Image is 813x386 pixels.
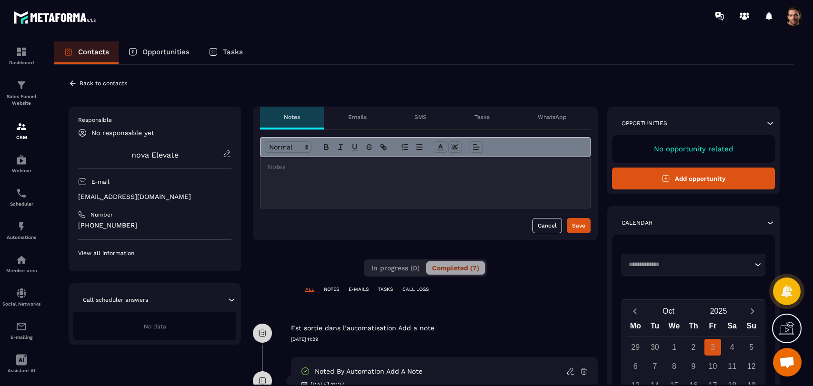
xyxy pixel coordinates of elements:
p: Number [90,211,113,218]
p: Notes [284,113,300,121]
p: E-mail [91,178,110,186]
p: Member area [2,268,40,273]
p: Tasks [474,113,490,121]
img: social-network [16,287,27,299]
a: Tasks [199,41,252,64]
a: automationsautomationsAutomations [2,214,40,247]
p: ALL [305,286,314,293]
div: Su [742,319,761,336]
button: Completed (7) [426,261,485,275]
span: No data [144,323,166,330]
p: Calendar [622,219,652,227]
p: Est sortie dans l’automatisation Add a note [291,324,434,333]
input: Search for option [625,260,752,269]
img: formation [16,121,27,132]
button: Next month [743,305,761,317]
button: Add opportunity [612,168,775,189]
div: 11 [724,358,741,375]
p: SMS [414,113,427,121]
p: Automations [2,235,40,240]
button: Open years overlay [693,303,743,319]
p: E-mailing [2,335,40,340]
div: 4 [724,339,741,356]
p: [EMAIL_ADDRESS][DOMAIN_NAME] [78,192,231,201]
img: formation [16,79,27,91]
div: 6 [627,358,644,375]
p: TASKS [378,286,393,293]
p: Webinar [2,168,40,173]
a: schedulerschedulerScheduler [2,180,40,214]
a: formationformationDashboard [2,39,40,72]
div: We [664,319,684,336]
p: Call scheduler answers [83,296,148,304]
div: Mo [626,319,645,336]
p: CRM [2,135,40,140]
img: formation [16,46,27,58]
a: nova Elevate [131,150,179,159]
p: NOTES [324,286,339,293]
p: Emails [348,113,367,121]
div: 7 [646,358,663,375]
button: Save [567,218,591,233]
p: No responsable yet [91,129,154,137]
img: email [16,321,27,332]
a: Opportunities [119,41,199,64]
p: E-MAILS [349,286,369,293]
span: Completed (7) [432,264,479,272]
a: Contacts [54,41,119,64]
p: [PHONE_NUMBER] [78,221,231,230]
div: 9 [685,358,702,375]
img: automations [16,254,27,266]
img: automations [16,221,27,232]
p: Assistant AI [2,368,40,373]
a: social-networksocial-networkSocial Networks [2,280,40,314]
p: Back to contacts [80,80,127,87]
div: Fr [703,319,723,336]
a: formationformationCRM [2,114,40,147]
p: No opportunity related [622,145,765,153]
div: 2 [685,339,702,356]
div: Save [572,221,585,230]
button: Previous month [626,305,643,317]
div: 3 [704,339,721,356]
p: [DATE] 11:29 [291,336,598,343]
img: logo [13,9,99,26]
button: In progress (0) [366,261,425,275]
div: 12 [743,358,760,375]
a: emailemailE-mailing [2,314,40,347]
p: Social Networks [2,301,40,307]
p: Sales Funnel Website [2,93,40,107]
a: automationsautomationsMember area [2,247,40,280]
div: 5 [743,339,760,356]
p: Contacts [78,48,109,56]
div: Tu [645,319,665,336]
div: Mở cuộc trò chuyện [773,348,802,376]
p: Opportunities [622,119,667,127]
p: Responsible [78,116,231,124]
img: automations [16,154,27,166]
div: 1 [666,339,683,356]
a: Assistant AI [2,347,40,380]
div: 10 [704,358,721,375]
img: scheduler [16,188,27,199]
button: Open months overlay [643,303,693,319]
div: 29 [627,339,644,356]
p: View all information [78,249,231,257]
div: Search for option [622,254,765,276]
span: In progress (0) [371,264,420,272]
div: 8 [666,358,683,375]
div: Th [684,319,703,336]
div: Sa [723,319,742,336]
p: Dashboard [2,60,40,65]
p: Scheduler [2,201,40,207]
p: Tasks [223,48,243,56]
p: Opportunities [142,48,190,56]
a: formationformationSales Funnel Website [2,72,40,114]
a: automationsautomationsWebinar [2,147,40,180]
div: 30 [646,339,663,356]
p: CALL LOGS [402,286,429,293]
p: WhatsApp [538,113,567,121]
p: Noted by automation Add a note [315,367,422,376]
button: Cancel [532,218,562,233]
